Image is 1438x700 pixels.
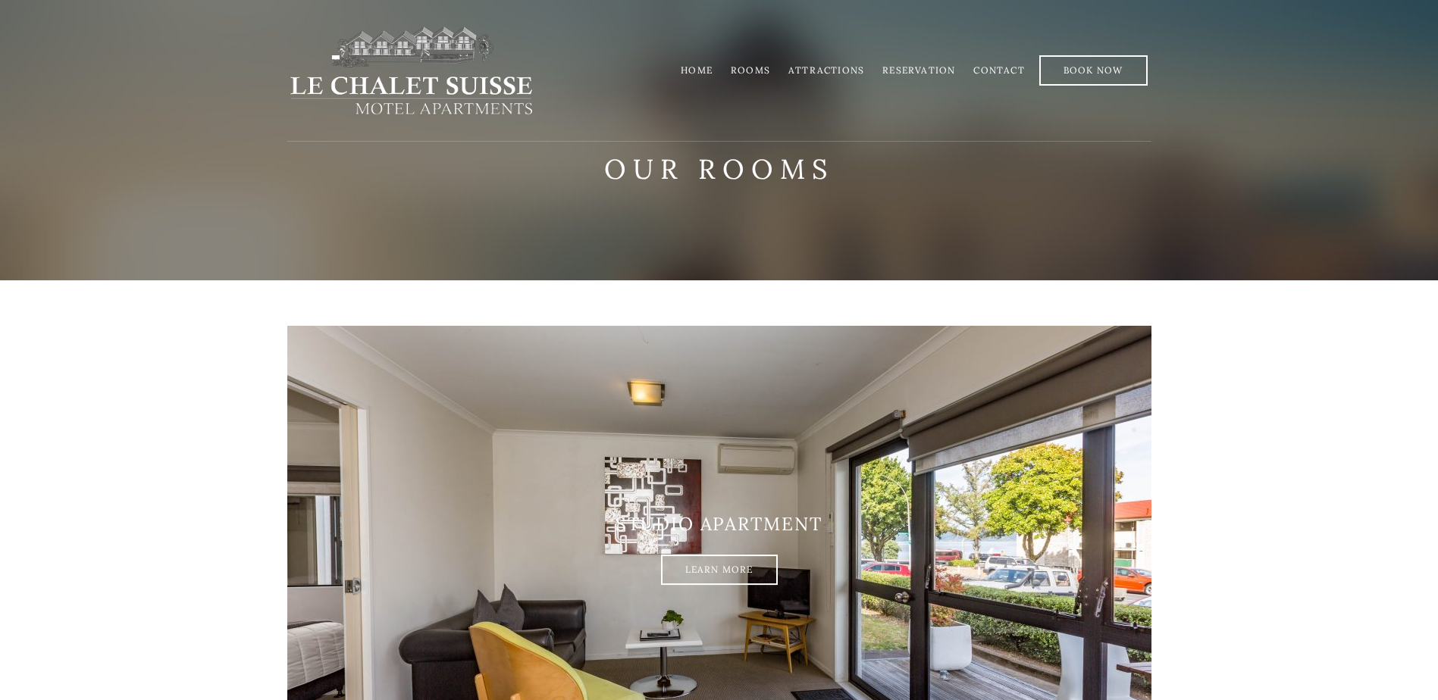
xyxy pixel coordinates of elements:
[788,64,864,76] a: Attractions
[882,64,955,76] a: Reservation
[287,25,535,116] img: lechaletsuisse
[661,555,778,585] a: Learn More
[287,514,1151,536] h3: Studio Apartment
[681,64,713,76] a: Home
[731,64,770,76] a: Rooms
[973,64,1024,76] a: Contact
[1039,55,1148,86] a: Book Now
